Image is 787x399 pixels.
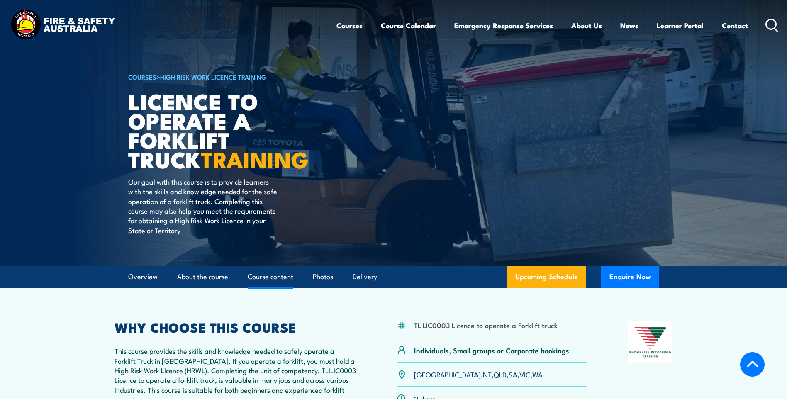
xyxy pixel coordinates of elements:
a: COURSES [128,72,156,81]
img: Nationally Recognised Training logo. [628,321,673,363]
a: QLD [494,369,507,379]
a: NT [483,369,492,379]
p: Our goal with this course is to provide learners with the skills and knowledge needed for the saf... [128,177,280,235]
a: Photos [313,266,333,288]
p: Individuals, Small groups or Corporate bookings [414,345,569,355]
a: WA [532,369,543,379]
h1: Licence to operate a forklift truck [128,91,333,169]
a: Course content [248,266,293,288]
li: TLILIC0003 Licence to operate a Forklift truck [414,320,558,330]
a: About Us [571,15,602,36]
a: Contact [722,15,748,36]
button: Enquire Now [601,266,659,288]
a: Emergency Response Services [454,15,553,36]
a: VIC [519,369,530,379]
a: [GEOGRAPHIC_DATA] [414,369,481,379]
a: Upcoming Schedule [507,266,586,288]
a: News [620,15,638,36]
a: Course Calendar [381,15,436,36]
strong: TRAINING [201,141,309,176]
p: , , , , , [414,370,543,379]
a: Courses [336,15,363,36]
a: Delivery [353,266,377,288]
a: SA [509,369,517,379]
a: Overview [128,266,158,288]
a: Learner Portal [657,15,704,36]
a: About the course [177,266,228,288]
h6: > [128,72,333,82]
h2: WHY CHOOSE THIS COURSE [115,321,357,333]
a: High Risk Work Licence Training [160,72,266,81]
